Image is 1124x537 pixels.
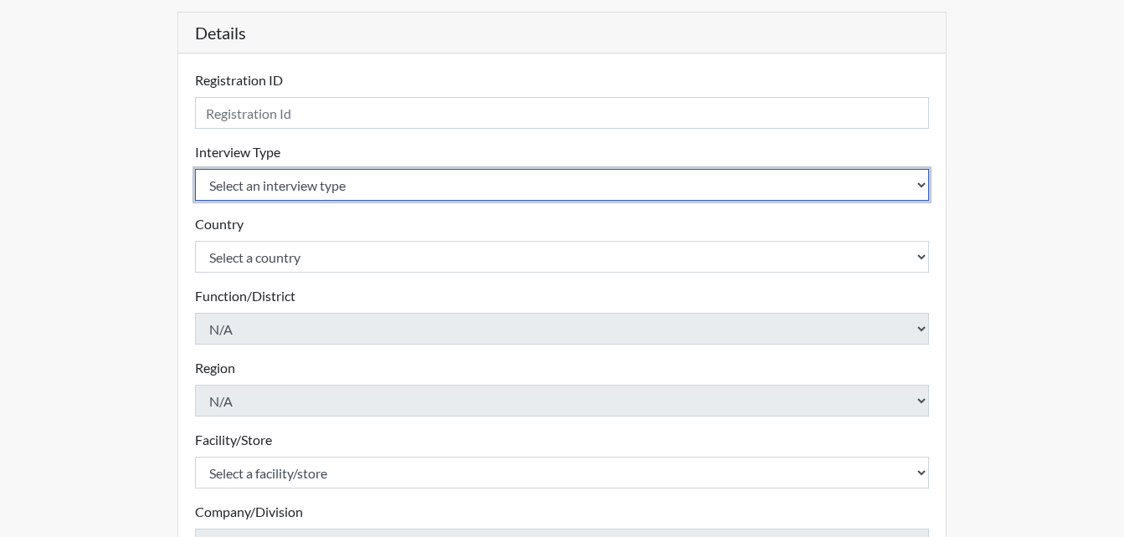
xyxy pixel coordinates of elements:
label: Interview Type [195,142,280,162]
h5: Details [178,13,947,54]
label: Registration ID [195,70,283,90]
label: Company/Division [195,502,303,522]
label: Function/District [195,286,295,306]
label: Region [195,358,235,378]
input: Insert a Registration ID, which needs to be a unique alphanumeric value for each interviewee [195,97,930,129]
label: Country [195,214,244,234]
label: Facility/Store [195,430,272,450]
